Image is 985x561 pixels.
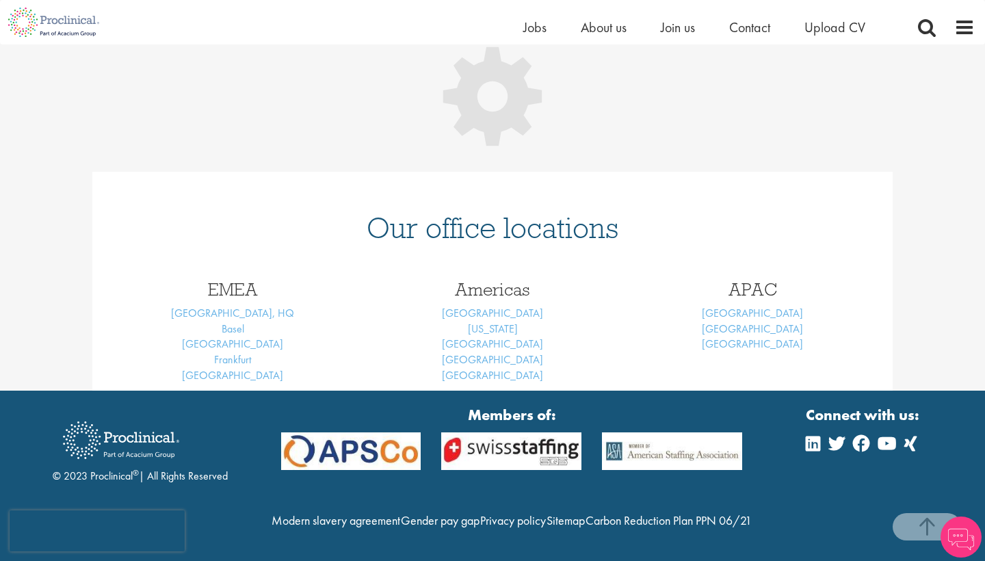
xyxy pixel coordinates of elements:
img: APSCo [592,432,752,469]
div: © 2023 Proclinical | All Rights Reserved [53,411,228,484]
h3: APAC [633,280,872,298]
img: APSCo [271,432,432,469]
a: Sitemap [547,512,585,528]
iframe: reCAPTCHA [10,510,185,551]
strong: Connect with us: [806,404,922,426]
h3: EMEA [113,280,352,298]
a: [GEOGRAPHIC_DATA] [442,352,543,367]
img: Proclinical Recruitment [53,412,189,469]
a: Modern slavery agreement [272,512,400,528]
a: [GEOGRAPHIC_DATA] [182,368,283,382]
a: [GEOGRAPHIC_DATA] [442,306,543,320]
img: APSCo [431,432,592,469]
a: Carbon Reduction Plan PPN 06/21 [586,512,752,528]
a: [GEOGRAPHIC_DATA], HQ [171,306,294,320]
a: Contact [729,18,770,36]
a: [GEOGRAPHIC_DATA] [702,322,803,336]
a: [US_STATE] [468,322,518,336]
a: Upload CV [804,18,865,36]
a: [GEOGRAPHIC_DATA] [702,306,803,320]
a: [GEOGRAPHIC_DATA] [182,337,283,351]
a: Privacy policy [480,512,546,528]
a: Basel [222,322,244,336]
a: [GEOGRAPHIC_DATA] [442,337,543,351]
h1: Our office locations [113,213,872,243]
a: Gender pay gap [401,512,480,528]
a: Join us [661,18,695,36]
img: Chatbot [941,517,982,558]
a: Jobs [523,18,547,36]
h3: Americas [373,280,612,298]
a: Frankfurt [214,352,251,367]
a: [GEOGRAPHIC_DATA] [442,368,543,382]
sup: ® [133,467,139,478]
a: About us [581,18,627,36]
a: [GEOGRAPHIC_DATA] [702,337,803,351]
strong: Members of: [281,404,743,426]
